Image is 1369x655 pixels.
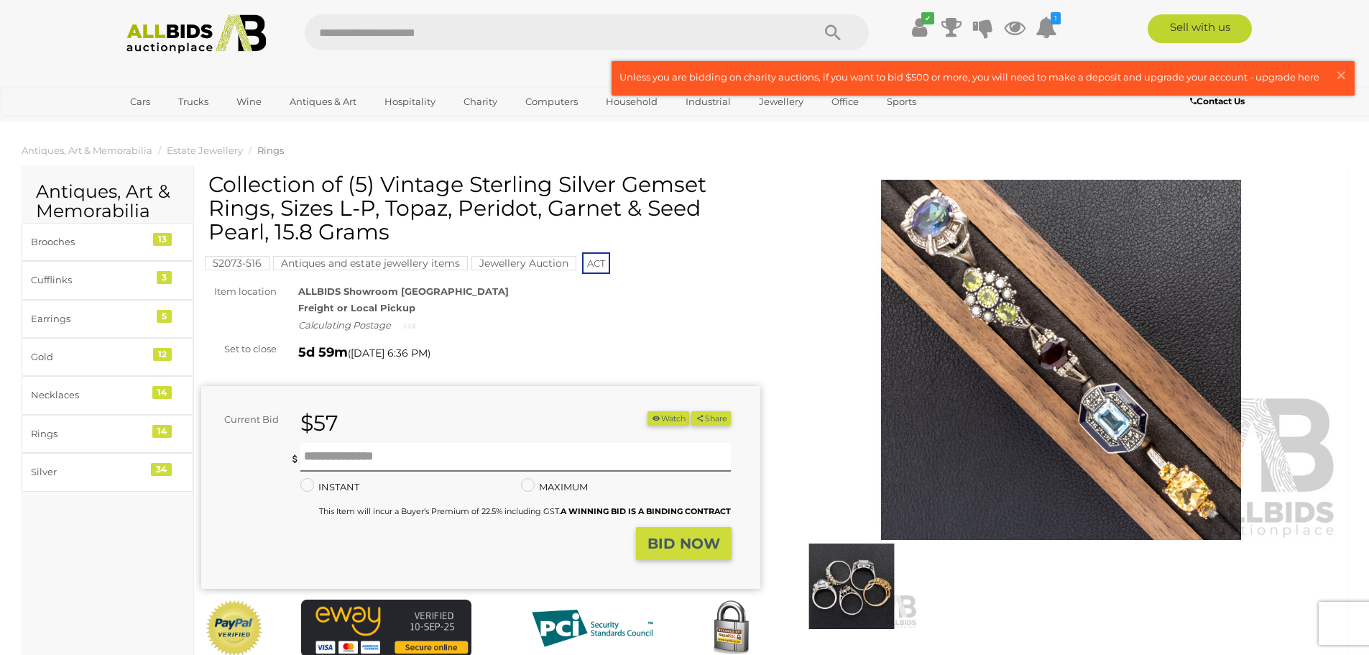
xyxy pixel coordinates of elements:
[909,14,931,40] a: ✔
[750,90,813,114] a: Jewellery
[1190,96,1245,106] b: Contact Us
[190,341,287,357] div: Set to close
[31,311,149,327] div: Earrings
[22,376,193,414] a: Necklaces 14
[157,271,172,284] div: 3
[205,257,269,269] a: 52073-516
[636,527,732,561] button: BID NOW
[300,479,359,495] label: INSTANT
[691,411,731,426] button: Share
[119,14,275,54] img: Allbids.com.au
[351,347,428,359] span: [DATE] 6:36 PM
[22,145,152,156] a: Antiques, Art & Memorabilia
[298,285,509,297] strong: ALLBIDS Showroom [GEOGRAPHIC_DATA]
[273,256,468,270] mark: Antiques and estate jewellery items
[31,426,149,442] div: Rings
[257,145,284,156] a: Rings
[521,479,588,495] label: MAXIMUM
[152,425,172,438] div: 14
[1036,14,1057,40] a: 1
[208,173,757,244] h1: Collection of (5) Vintage Sterling Silver Gemset Rings, Sizes L-P, Topaz, Peridot, Garnet & Seed ...
[151,463,172,476] div: 34
[596,90,667,114] a: Household
[153,348,172,361] div: 12
[375,90,445,114] a: Hospitality
[31,234,149,250] div: Brooches
[31,349,149,365] div: Gold
[348,347,430,359] span: ( )
[22,261,193,299] a: Cufflinks 3
[822,90,868,114] a: Office
[454,90,507,114] a: Charity
[782,180,1341,540] img: Collection of (5) Vintage Sterling Silver Gemset Rings, Sizes L-P, Topaz, Peridot, Garnet & Seed ...
[298,302,415,313] strong: Freight or Local Pickup
[1335,61,1347,89] span: ×
[22,453,193,491] a: Silver 34
[31,387,149,403] div: Necklaces
[785,544,918,629] img: Collection of (5) Vintage Sterling Silver Gemset Rings, Sizes L-P, Topaz, Peridot, Garnet & Seed ...
[22,338,193,376] a: Gold 12
[516,90,587,114] a: Computers
[647,411,689,426] button: Watch
[676,90,740,114] a: Industrial
[227,90,271,114] a: Wine
[157,310,172,323] div: 5
[471,256,576,270] mark: Jewellery Auction
[273,257,468,269] a: Antiques and estate jewellery items
[152,386,172,399] div: 14
[22,223,193,261] a: Brooches 13
[298,319,391,331] i: Calculating Postage
[647,411,689,426] li: Watch this item
[561,506,731,516] b: A WINNING BID IS A BINDING CONTRACT
[300,410,338,436] strong: $57
[31,272,149,288] div: Cufflinks
[22,300,193,338] a: Earrings 5
[877,90,926,114] a: Sports
[471,257,576,269] a: Jewellery Auction
[201,411,290,428] div: Current Bid
[404,322,415,330] img: small-loading.gif
[280,90,366,114] a: Antiques & Art
[169,90,218,114] a: Trucks
[205,256,269,270] mark: 52073-516
[36,182,179,221] h2: Antiques, Art & Memorabilia
[22,415,193,453] a: Rings 14
[167,145,243,156] a: Estate Jewellery
[647,535,720,552] strong: BID NOW
[298,344,348,360] strong: 5d 59m
[582,252,610,274] span: ACT
[921,12,934,24] i: ✔
[1190,93,1248,109] a: Contact Us
[797,14,869,50] button: Search
[121,114,241,137] a: [GEOGRAPHIC_DATA]
[1148,14,1252,43] a: Sell with us
[1051,12,1061,24] i: 1
[153,233,172,246] div: 13
[190,283,287,300] div: Item location
[319,506,731,516] small: This Item will incur a Buyer's Premium of 22.5% including GST.
[121,90,160,114] a: Cars
[31,464,149,480] div: Silver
